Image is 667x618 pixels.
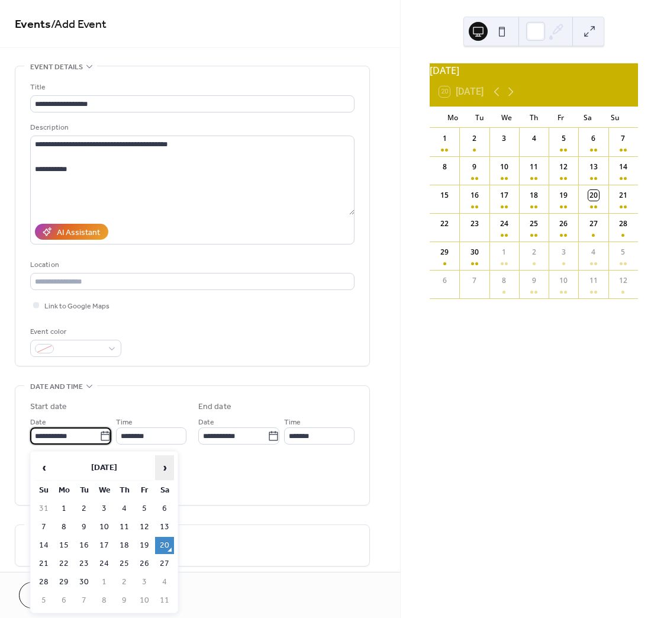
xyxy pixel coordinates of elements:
td: 1 [54,500,73,517]
div: 16 [469,190,480,201]
td: 31 [34,500,53,517]
td: 5 [135,500,154,517]
td: 12 [135,519,154,536]
td: 11 [115,519,134,536]
td: 27 [155,555,174,572]
div: 2 [469,133,480,144]
div: Location [30,259,352,271]
th: [DATE] [54,455,154,481]
div: 9 [529,275,539,286]
div: Event color [30,326,119,338]
div: We [494,107,521,128]
div: 12 [558,162,569,172]
td: 4 [115,500,134,517]
div: 11 [529,162,539,172]
div: End date [198,401,231,413]
div: 13 [588,162,599,172]
div: 1 [499,247,510,257]
div: 30 [469,247,480,257]
td: 9 [75,519,94,536]
td: 25 [115,555,134,572]
div: 2 [529,247,539,257]
div: Start date [30,401,67,413]
div: 21 [618,190,629,201]
td: 8 [54,519,73,536]
td: 7 [75,592,94,609]
td: 7 [34,519,53,536]
span: ‹ [35,456,53,479]
td: 13 [155,519,174,536]
div: 8 [439,162,450,172]
span: Link to Google Maps [44,300,109,313]
div: 17 [499,190,510,201]
button: AI Assistant [35,224,108,240]
div: Su [601,107,629,128]
td: 22 [54,555,73,572]
td: 17 [95,537,114,554]
div: 10 [499,162,510,172]
div: 27 [588,218,599,229]
td: 5 [34,592,53,609]
div: 5 [618,247,629,257]
div: 20 [588,190,599,201]
div: Title [30,81,352,94]
div: 12 [618,275,629,286]
div: 7 [469,275,480,286]
span: / Add Event [51,13,107,36]
div: Tu [466,107,494,128]
div: 9 [469,162,480,172]
div: Th [520,107,547,128]
div: Sa [575,107,602,128]
span: Event details [30,61,83,73]
a: Events [15,13,51,36]
td: 23 [75,555,94,572]
div: 25 [529,218,539,229]
td: 10 [95,519,114,536]
span: Time [284,416,301,429]
td: 24 [95,555,114,572]
div: 14 [618,162,629,172]
div: 4 [588,247,599,257]
td: 2 [75,500,94,517]
div: AI Assistant [57,227,100,239]
div: Fr [547,107,575,128]
th: We [95,482,114,499]
a: Cancel [19,582,92,609]
th: Tu [75,482,94,499]
th: Su [34,482,53,499]
div: [DATE] [430,63,638,78]
div: 26 [558,218,569,229]
th: Th [115,482,134,499]
td: 30 [75,574,94,591]
td: 10 [135,592,154,609]
div: 28 [618,218,629,229]
td: 3 [135,574,154,591]
td: 9 [115,592,134,609]
div: 6 [439,275,450,286]
td: 1 [95,574,114,591]
div: 10 [558,275,569,286]
td: 4 [155,574,174,591]
div: 11 [588,275,599,286]
div: 8 [499,275,510,286]
div: 6 [588,133,599,144]
div: 19 [558,190,569,201]
td: 16 [75,537,94,554]
span: Date and time [30,381,83,393]
div: 22 [439,218,450,229]
td: 15 [54,537,73,554]
span: Time [116,416,133,429]
td: 21 [34,555,53,572]
div: Mo [439,107,466,128]
td: 11 [155,592,174,609]
td: 29 [54,574,73,591]
div: Description [30,121,352,134]
td: 19 [135,537,154,554]
th: Sa [155,482,174,499]
td: 2 [115,574,134,591]
div: 18 [529,190,539,201]
div: 1 [439,133,450,144]
td: 3 [95,500,114,517]
td: 6 [54,592,73,609]
span: Date [30,416,46,429]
